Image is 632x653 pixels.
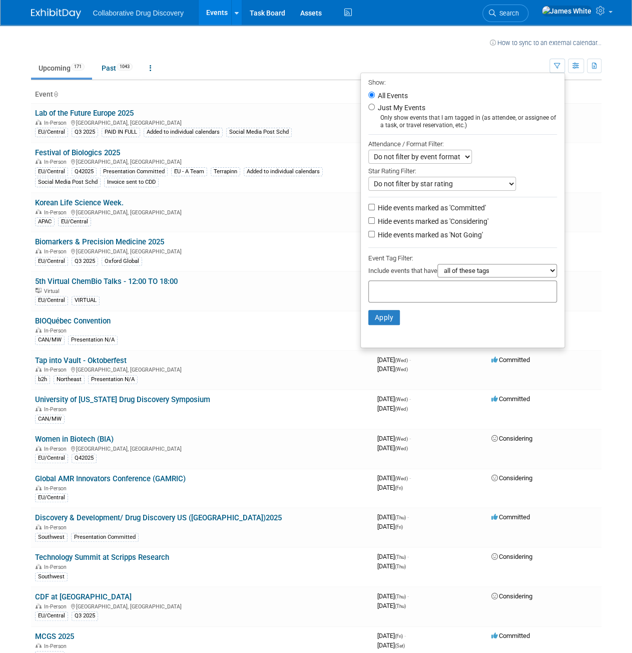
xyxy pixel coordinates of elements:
[72,257,98,266] div: Q3 2025
[395,524,403,530] span: (Fri)
[35,435,114,444] a: Women in Biotech (BIA)
[35,157,369,165] div: [GEOGRAPHIC_DATA], [GEOGRAPHIC_DATA]
[395,554,406,560] span: (Thu)
[35,553,169,562] a: Technology Summit at Scripps Research
[377,484,403,491] span: [DATE]
[368,310,400,325] button: Apply
[35,296,68,305] div: EU/Central
[376,92,408,99] label: All Events
[35,454,68,463] div: EU/Central
[36,367,42,372] img: In-Person Event
[35,198,124,207] a: Korean Life Science Week.
[94,59,140,78] a: Past1043
[395,643,405,648] span: (Sat)
[541,6,592,17] img: James White
[102,257,142,266] div: Oxford Global
[377,523,403,530] span: [DATE]
[36,603,42,608] img: In-Person Event
[409,356,411,364] span: -
[35,167,68,176] div: EU/Central
[36,485,42,490] img: In-Person Event
[395,515,406,520] span: (Thu)
[36,446,42,451] img: In-Person Event
[58,217,91,226] div: EU/Central
[35,415,65,424] div: CAN/MW
[54,375,85,384] div: Northeast
[36,288,42,293] img: Virtual Event
[72,454,97,463] div: Q42025
[395,397,408,402] span: (Wed)
[377,562,406,570] span: [DATE]
[44,288,62,294] span: Virtual
[491,435,532,442] span: Considering
[491,356,530,364] span: Committed
[377,513,409,521] span: [DATE]
[395,594,406,599] span: (Thu)
[395,633,403,639] span: (Fri)
[368,252,557,264] div: Event Tag Filter:
[35,109,134,118] a: Lab of the Future Europe 2025
[36,248,42,253] img: In-Person Event
[35,592,132,601] a: CDF at [GEOGRAPHIC_DATA]
[31,86,373,103] th: Event
[404,632,406,639] span: -
[376,203,486,213] label: Hide events marked as 'Committed'
[35,217,55,226] div: APAC
[407,592,409,600] span: -
[395,446,408,451] span: (Wed)
[44,159,70,165] span: In-Person
[482,5,528,22] a: Search
[44,643,70,649] span: In-Person
[36,159,42,164] img: In-Person Event
[35,247,369,255] div: [GEOGRAPHIC_DATA], [GEOGRAPHIC_DATA]
[395,564,406,569] span: (Thu)
[102,128,140,137] div: PAID IN FULL
[377,365,408,373] span: [DATE]
[36,406,42,411] img: In-Person Event
[226,128,292,137] div: Social Media Post Schd
[395,367,408,372] span: (Wed)
[368,76,557,88] div: Show:
[395,406,408,412] span: (Wed)
[35,493,68,502] div: EU/Central
[44,406,70,413] span: In-Person
[88,375,138,384] div: Presentation N/A
[44,524,70,531] span: In-Person
[409,395,411,403] span: -
[36,209,42,214] img: In-Person Event
[35,602,369,610] div: [GEOGRAPHIC_DATA], [GEOGRAPHIC_DATA]
[35,178,101,187] div: Social Media Post Schd
[377,395,411,403] span: [DATE]
[395,485,403,491] span: (Fri)
[35,395,210,404] a: University of [US_STATE] Drug Discovery Symposium
[395,603,406,609] span: (Thu)
[409,474,411,482] span: -
[491,474,532,482] span: Considering
[44,248,70,255] span: In-Person
[407,513,409,521] span: -
[44,446,70,452] span: In-Person
[35,237,164,246] a: Biomarkers & Precision Medicine 2025
[44,367,70,373] span: In-Person
[377,641,405,649] span: [DATE]
[491,632,530,639] span: Committed
[491,513,530,521] span: Committed
[35,632,74,641] a: MCGS 2025
[368,164,557,177] div: Star Rating Filter:
[44,328,70,334] span: In-Person
[93,9,184,17] span: Collaborative Drug Discovery
[35,375,50,384] div: b2h
[395,436,408,442] span: (Wed)
[36,120,42,125] img: In-Person Event
[496,10,519,17] span: Search
[44,120,70,126] span: In-Person
[395,358,408,363] span: (Wed)
[35,572,68,581] div: Southwest
[491,553,532,560] span: Considering
[35,148,120,157] a: Festival of Biologics 2025
[244,167,323,176] div: Added to individual calendars
[68,336,118,345] div: Presentation N/A
[36,328,42,333] img: In-Person Event
[31,9,81,19] img: ExhibitDay
[377,592,409,600] span: [DATE]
